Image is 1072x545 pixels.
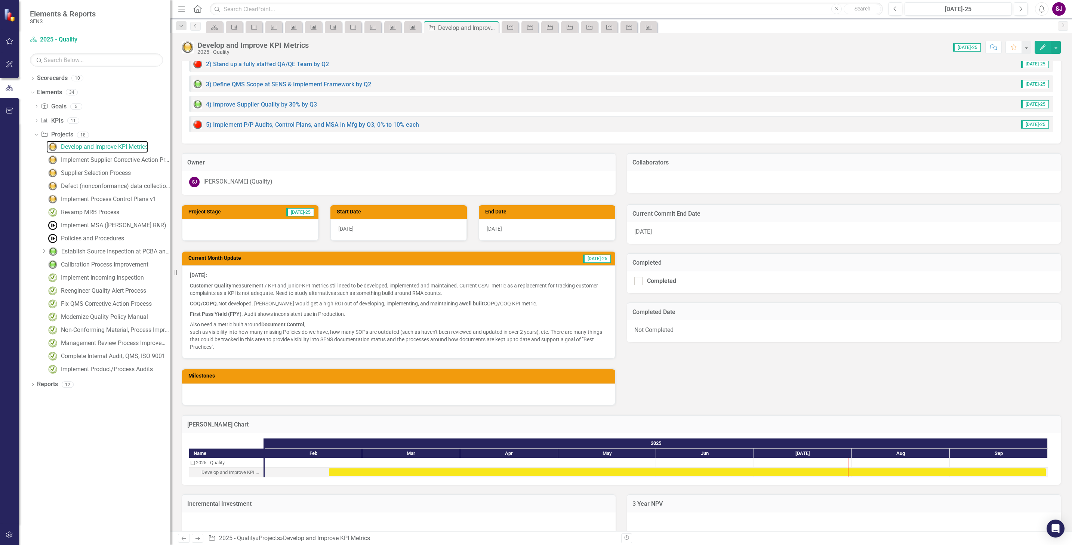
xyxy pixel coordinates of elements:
[632,210,1055,217] h3: Current Commit End Date
[261,321,304,327] strong: Document Control
[70,103,82,110] div: 5
[61,248,170,255] div: Establish Source Inspection at PCBA and NiZn Suppliers
[632,309,1055,315] h3: Completed Date
[1021,60,1049,68] span: [DATE]-25
[196,458,225,468] div: 2025 - Quality
[47,246,170,258] a: Establish Source Inspection at PCBA and NiZn Suppliers
[634,228,652,235] span: [DATE]
[48,286,57,295] img: Completed
[338,226,354,232] span: [DATE]
[48,195,57,204] img: Yellow: At Risk/Needs Attention
[187,421,1055,428] h3: [PERSON_NAME] Chart
[30,53,163,67] input: Search Below...
[190,283,231,289] strong: Customer Quality
[61,353,165,360] div: Complete Internal Audit, QMS, ISO 9001
[189,458,264,468] div: Task: 2025 - Quality Start date: 2025-02-19 End date: 2025-02-20
[46,324,170,336] a: Non-Conforming Material, Process Improvement
[30,9,96,18] span: Elements & Reports
[182,41,194,53] img: Yellow: At Risk/Needs Attention
[67,117,79,124] div: 11
[190,280,607,298] p: measurement / KPI and junior-KPI metrics still need to be developed, implemented and maintained. ...
[201,468,261,477] div: Develop and Improve KPI Metrics
[189,458,264,468] div: 2025 - Quality
[844,4,881,14] button: Search
[46,233,124,244] a: Policies and Procedures
[61,366,153,373] div: Implement Product/Process Audits
[907,5,1009,14] div: [DATE]-25
[1021,120,1049,129] span: [DATE]-25
[48,365,57,374] img: Completed
[61,157,170,163] div: Implement Supplier Corrective Action Process
[206,101,317,108] a: 4) Improve Supplier Quality by 30% by Q3
[189,468,264,477] div: Task: Start date: 2025-02-19 End date: 2025-09-30
[189,449,264,458] div: Name
[197,49,309,55] div: 2025 - Quality
[62,381,74,388] div: 12
[189,177,200,187] div: SJ
[46,219,166,231] a: Implement MSA ([PERSON_NAME] R&R)
[950,449,1048,458] div: Sep
[46,180,170,192] a: Defect (nonconformance) data collection system
[48,221,57,230] img: Not Started
[30,18,96,24] small: SENS
[48,142,57,151] img: Yellow: At Risk/Needs Attention
[46,154,170,166] a: Implement Supplier Corrective Action Process
[193,80,202,89] img: Green: On Track
[41,117,63,125] a: KPIs
[187,501,610,507] h3: Incremental Investment
[48,234,57,243] img: Not Started
[37,74,68,83] a: Scorecards
[48,339,57,348] img: Completed
[48,326,57,335] img: Completed
[558,449,656,458] div: May
[77,132,89,138] div: 18
[61,209,119,216] div: Revamp MRB Process
[485,209,612,215] h3: End Date
[265,438,1048,448] div: 2025
[632,159,1055,166] h3: Collaborators
[1052,2,1066,16] button: SJ
[362,449,460,458] div: Mar
[48,299,57,308] img: Completed
[37,380,58,389] a: Reports
[460,449,558,458] div: Apr
[46,285,146,297] a: Reengineer Quality Alert Process
[1021,100,1049,108] span: [DATE]-25
[48,169,57,178] img: Yellow: At Risk/Needs Attention
[46,350,165,362] a: Complete Internal Audit, QMS, ISO 9001
[337,209,463,215] h3: Start Date
[193,120,202,129] img: Red: Critical Issues/Off-Track
[48,312,57,321] img: Completed
[632,259,1055,266] h3: Completed
[61,235,124,242] div: Policies and Procedures
[190,301,218,307] strong: COQ/COPQ.
[46,259,148,271] a: Calibration Process Improvement
[208,534,616,543] div: » »
[210,3,883,16] input: Search ClearPoint...
[852,449,950,458] div: Aug
[259,535,280,542] a: Projects
[1021,80,1049,88] span: [DATE]-25
[1047,520,1065,538] div: Open Intercom Messenger
[30,36,123,44] a: 2025 - Quality
[61,287,146,294] div: Reengineer Quality Alert Process
[188,255,463,261] h3: Current Month Update
[203,178,272,186] div: [PERSON_NAME] (Quality)
[206,81,371,88] a: 3) Define QMS Scope at SENS & Implement Framework by Q2
[46,206,119,218] a: Revamp MRB Process
[190,272,207,278] strong: [DATE]:
[188,373,612,379] h3: Milestones
[61,314,148,320] div: Modernize Quality Policy Manual
[61,196,156,203] div: Implement Process Control Plans v1
[187,159,610,166] h3: Owner
[61,183,170,190] div: Defect (nonconformance) data collection system
[190,298,607,309] p: Not developed. [PERSON_NAME] would get a high ROI out of developing, implementing, and maintainin...
[61,340,170,347] div: Management Review Process Improvement
[61,261,148,268] div: Calibration Process Improvement
[61,144,148,150] div: Develop and Improve KPI Metrics
[583,255,611,263] span: [DATE]-25
[61,327,170,333] div: Non-Conforming Material, Process Improvement
[438,23,497,33] div: Develop and Improve KPI Metrics
[61,170,131,176] div: Supplier Selection Process
[46,167,131,179] a: Supplier Selection Process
